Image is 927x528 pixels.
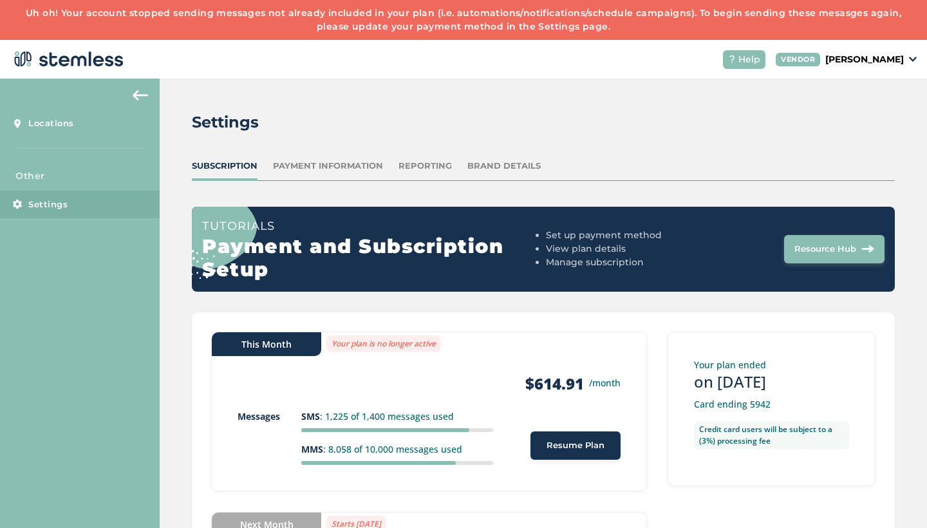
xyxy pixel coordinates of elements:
[794,243,856,256] span: Resource Hub
[530,431,621,460] button: Resume Plan
[784,235,885,263] button: Resource Hub
[326,335,441,352] label: Your plan is no longer active
[694,421,849,449] label: Credit card users will be subject to a (3%) processing fee
[467,160,541,173] div: Brand Details
[776,53,820,66] div: VENDOR
[694,358,849,372] p: Your plan ended
[301,410,320,422] strong: SMS
[694,397,849,411] p: Card ending 5942
[398,160,452,173] div: Reporting
[301,442,493,456] p: : 8,058 of 10,000 messages used
[26,7,901,32] a: Uh oh! Your account stopped sending messages not already included in your plan (i.e. automations/...
[589,376,621,390] small: /month
[273,160,383,173] div: Payment Information
[546,229,713,242] li: Set up payment method
[192,111,259,134] h2: Settings
[28,198,68,211] span: Settings
[863,466,927,528] iframe: Chat Widget
[202,217,541,235] h3: Tutorials
[546,242,713,256] li: View plan details
[525,373,584,394] strong: $614.91
[212,332,321,356] div: This Month
[694,372,849,392] h3: on [DATE]
[909,57,917,62] img: icon_down-arrow-small-66adaf34.svg
[738,53,760,66] span: Help
[28,117,74,130] span: Locations
[192,160,257,173] div: Subscription
[202,235,541,281] h2: Payment and Subscription Setup
[728,55,736,63] img: icon-help-white-03924b79.svg
[10,46,124,72] img: logo-dark-0685b13c.svg
[238,410,301,423] p: Messages
[133,90,148,100] img: icon-arrow-back-accent-c549486e.svg
[301,410,493,423] p: : 1,225 of 1,400 messages used
[301,443,323,455] strong: MMS
[547,439,604,452] span: Resume Plan
[546,256,713,269] li: Manage subscription
[825,53,904,66] p: [PERSON_NAME]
